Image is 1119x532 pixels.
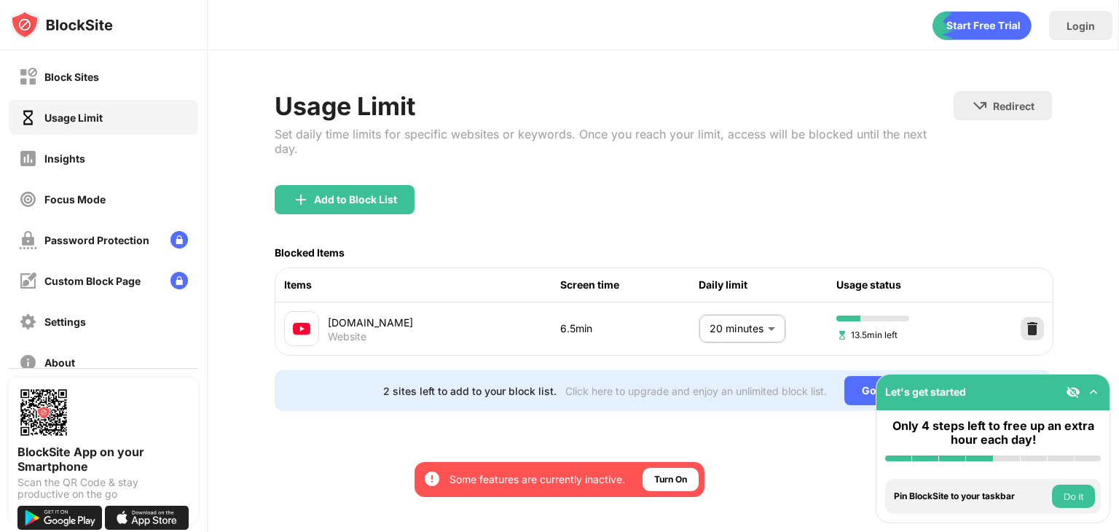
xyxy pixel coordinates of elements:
[44,193,106,206] div: Focus Mode
[1086,385,1101,399] img: omni-setup-toggle.svg
[885,386,966,398] div: Let's get started
[19,149,37,168] img: insights-off.svg
[44,112,103,124] div: Usage Limit
[836,277,975,293] div: Usage status
[885,419,1101,447] div: Only 4 steps left to free up an extra hour each day!
[1067,20,1095,32] div: Login
[284,277,560,293] div: Items
[894,491,1048,501] div: Pin BlockSite to your taskbar
[314,194,397,206] div: Add to Block List
[19,231,37,249] img: password-protection-off.svg
[44,356,75,369] div: About
[105,506,189,530] img: download-on-the-app-store.svg
[19,68,37,86] img: block-off.svg
[560,277,699,293] div: Screen time
[170,231,188,249] img: lock-menu.svg
[17,506,102,530] img: get-it-on-google-play.svg
[10,10,113,39] img: logo-blocksite.svg
[44,316,86,328] div: Settings
[170,272,188,289] img: lock-menu.svg
[699,277,837,293] div: Daily limit
[19,353,37,372] img: about-off.svg
[293,320,310,337] img: favicons
[560,321,699,337] div: 6.5min
[17,445,189,474] div: BlockSite App on your Smartphone
[449,472,625,487] div: Some features are currently inactive.
[654,472,687,487] div: Turn On
[932,11,1032,40] div: animation
[19,272,37,290] img: customize-block-page-off.svg
[19,190,37,208] img: focus-off.svg
[19,313,37,331] img: settings-off.svg
[1066,385,1080,399] img: eye-not-visible.svg
[383,385,557,397] div: 2 sites left to add to your block list.
[993,100,1034,112] div: Redirect
[275,246,345,259] div: Blocked Items
[44,234,149,246] div: Password Protection
[1052,485,1095,508] button: Do it
[17,386,70,439] img: options-page-qr-code.png
[423,470,441,488] img: error-circle-white.svg
[44,152,85,165] div: Insights
[44,275,141,287] div: Custom Block Page
[275,91,954,121] div: Usage Limit
[44,71,99,83] div: Block Sites
[19,109,37,127] img: time-usage-on.svg
[275,127,954,156] div: Set daily time limits for specific websites or keywords. Once you reach your limit, access will b...
[328,315,560,330] div: [DOMAIN_NAME]
[836,329,848,341] img: hourglass-set.svg
[328,330,366,343] div: Website
[844,376,944,405] div: Go Unlimited
[17,477,189,500] div: Scan the QR Code & stay productive on the go
[836,328,898,342] span: 13.5min left
[565,385,827,397] div: Click here to upgrade and enjoy an unlimited block list.
[710,321,762,337] p: 20 minutes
